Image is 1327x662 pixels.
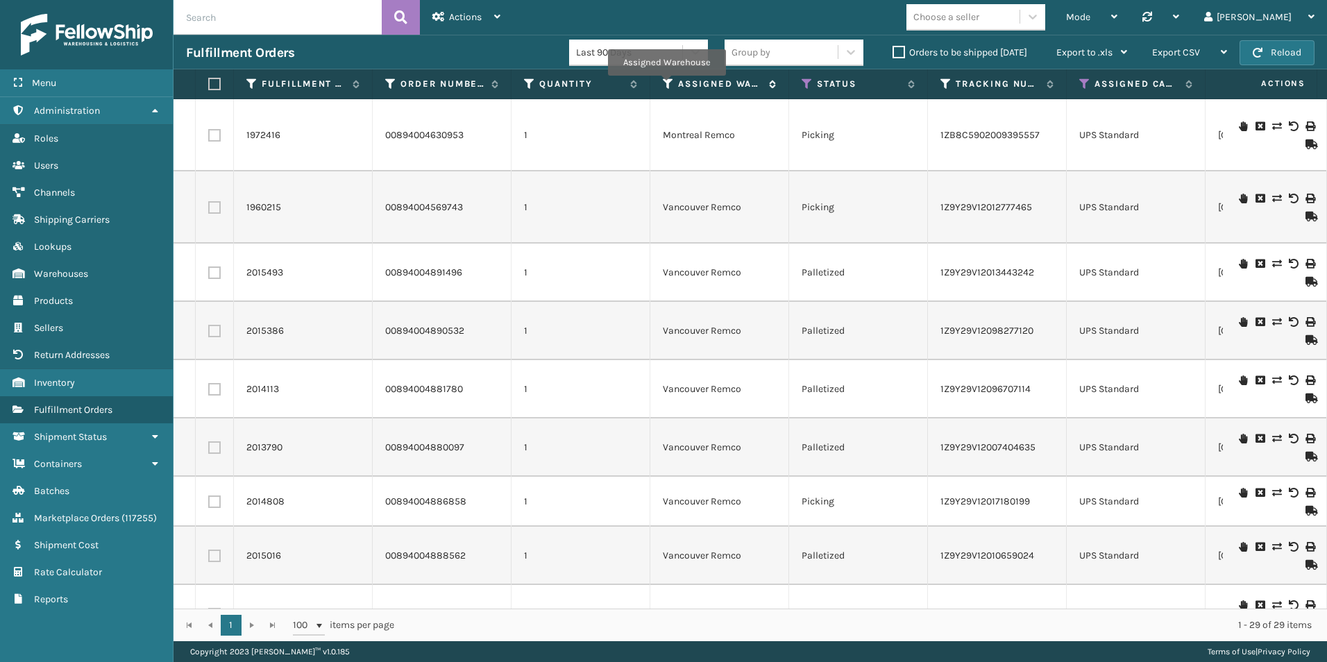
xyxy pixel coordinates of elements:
[1305,560,1314,570] i: Mark as Shipped
[385,382,463,396] a: 00894004881780
[1272,488,1280,498] i: Change shipping
[293,618,314,632] span: 100
[789,302,928,360] td: Palletized
[940,266,1034,278] a: 1Z9Y29V12013443242
[1272,600,1280,610] i: Change shipping
[1305,121,1314,131] i: Print Label
[817,78,901,90] label: Status
[34,349,110,361] span: Return Addresses
[1067,302,1206,360] td: UPS Standard
[789,171,928,244] td: Picking
[940,325,1033,337] a: 1Z9Y29V12098277120
[246,382,279,396] a: 2014113
[246,495,285,509] a: 2014808
[400,78,484,90] label: Order Number
[32,77,56,89] span: Menu
[34,485,69,497] span: Batches
[1305,335,1314,345] i: Mark as Shipped
[385,128,464,142] a: 00894004630953
[1305,317,1314,327] i: Print Label
[1239,375,1247,385] i: On Hold
[385,495,466,509] a: 00894004886858
[650,99,789,171] td: Montreal Remco
[1208,641,1310,662] div: |
[1289,121,1297,131] i: Void Label
[512,99,650,171] td: 1
[512,171,650,244] td: 1
[34,214,110,226] span: Shipping Carriers
[1239,194,1247,203] i: On Hold
[1305,139,1314,149] i: Mark as Shipped
[121,512,157,524] span: ( 117255 )
[262,78,346,90] label: Fulfillment Order Id
[1272,317,1280,327] i: Change shipping
[246,607,283,621] a: 2014946
[1272,542,1280,552] i: Change shipping
[1217,72,1314,95] span: Actions
[650,418,789,477] td: Vancouver Remco
[385,607,464,621] a: 00894004888189
[385,549,466,563] a: 00894004888562
[1067,585,1206,643] td: UPS Standard
[1305,434,1314,443] i: Print Label
[789,527,928,585] td: Palletized
[576,45,684,60] div: Last 90 Days
[246,441,282,455] a: 2013790
[34,105,100,117] span: Administration
[21,14,153,56] img: logo
[1272,259,1280,269] i: Change shipping
[650,585,789,643] td: Vancouver Remco
[789,418,928,477] td: Palletized
[789,99,928,171] td: Picking
[1067,244,1206,302] td: UPS Standard
[940,129,1040,141] a: 1ZB8C5902009395557
[1289,194,1297,203] i: Void Label
[789,244,928,302] td: Palletized
[34,377,75,389] span: Inventory
[1305,600,1314,610] i: Print Label
[1239,488,1247,498] i: On Hold
[1305,375,1314,385] i: Print Label
[34,593,68,605] span: Reports
[1208,647,1256,656] a: Terms of Use
[1239,317,1247,327] i: On Hold
[1240,40,1315,65] button: Reload
[1305,393,1314,403] i: Mark as Shipped
[650,527,789,585] td: Vancouver Remco
[34,133,58,144] span: Roles
[512,585,650,643] td: 1
[190,641,350,662] p: Copyright 2023 [PERSON_NAME]™ v 1.0.185
[1289,600,1297,610] i: Void Label
[1152,46,1200,58] span: Export CSV
[1289,259,1297,269] i: Void Label
[789,477,928,527] td: Picking
[1067,171,1206,244] td: UPS Standard
[1094,78,1178,90] label: Assigned Carrier Service
[34,431,107,443] span: Shipment Status
[34,268,88,280] span: Warehouses
[940,383,1031,395] a: 1Z9Y29V12096707114
[1056,46,1113,58] span: Export to .xls
[1305,194,1314,203] i: Print Label
[1239,259,1247,269] i: On Hold
[385,201,463,214] a: 00894004569743
[449,11,482,23] span: Actions
[940,495,1030,507] a: 1Z9Y29V12017180199
[414,618,1312,632] div: 1 - 29 of 29 items
[1256,434,1264,443] i: Cancel Fulfillment Order
[1258,647,1310,656] a: Privacy Policy
[293,615,394,636] span: items per page
[34,566,102,578] span: Rate Calculator
[186,44,294,61] h3: Fulfillment Orders
[34,539,99,551] span: Shipment Cost
[512,418,650,477] td: 1
[940,201,1032,213] a: 1Z9Y29V12012777465
[1272,434,1280,443] i: Change shipping
[1272,121,1280,131] i: Change shipping
[789,360,928,418] td: Palletized
[34,458,82,470] span: Containers
[539,78,623,90] label: Quantity
[246,128,280,142] a: 1972416
[650,244,789,302] td: Vancouver Remco
[650,302,789,360] td: Vancouver Remco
